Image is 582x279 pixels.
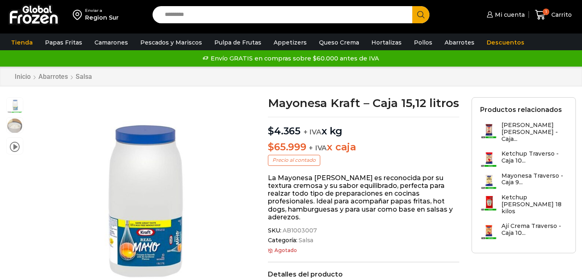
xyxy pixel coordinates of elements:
[210,35,265,50] a: Pulpa de Frutas
[480,172,567,190] a: Mayonesa Traverso - Caja 9...
[412,6,429,23] button: Search button
[480,194,567,219] a: Ketchup [PERSON_NAME] 18 kilos
[73,8,85,22] img: address-field-icon.svg
[480,106,562,114] h2: Productos relacionados
[268,237,459,244] span: Categoría:
[543,9,549,15] span: 1
[268,141,306,153] bdi: 65.999
[268,117,459,137] p: x kg
[7,98,23,114] span: mayonesa heinz
[501,122,567,142] h3: [PERSON_NAME] [PERSON_NAME] - Caja...
[501,150,567,164] h3: Ketchup Traverso - Caja 10...
[315,35,363,50] a: Queso Crema
[367,35,406,50] a: Hortalizas
[7,118,23,134] span: mayonesa kraft
[90,35,132,50] a: Camarones
[501,223,567,237] h3: Ají Crema Traverso - Caja 10...
[485,7,525,23] a: Mi cuenta
[268,141,459,153] p: x caja
[270,35,311,50] a: Appetizers
[75,73,92,80] a: Salsa
[268,227,459,234] span: SKU:
[268,125,301,137] bdi: 4.365
[268,97,459,109] h1: Mayonesa Kraft – Caja 15,12 litros
[7,35,37,50] a: Tienda
[136,35,206,50] a: Pescados y Mariscos
[533,5,574,25] a: 1 Carrito
[268,155,320,165] p: Precio al contado
[268,174,459,221] p: La Mayonesa [PERSON_NAME] es reconocida por su textura cremosa y su sabor equilibrado, perfecta p...
[14,73,31,80] a: Inicio
[410,35,436,50] a: Pollos
[41,35,86,50] a: Papas Fritas
[268,248,459,253] p: Agotado
[268,270,459,278] h2: Detalles del producto
[501,194,567,214] h3: Ketchup [PERSON_NAME] 18 kilos
[85,8,119,13] div: Enviar a
[14,73,92,80] nav: Breadcrumb
[480,150,567,168] a: Ketchup Traverso - Caja 10...
[493,11,525,19] span: Mi cuenta
[297,237,313,244] a: Salsa
[440,35,479,50] a: Abarrotes
[303,128,321,136] span: + IVA
[549,11,572,19] span: Carrito
[85,13,119,22] div: Region Sur
[268,141,274,153] span: $
[501,172,567,186] h3: Mayonesa Traverso - Caja 9...
[281,227,317,234] span: AB1003007
[38,73,68,80] a: Abarrotes
[268,125,274,137] span: $
[483,35,528,50] a: Descuentos
[480,223,567,240] a: Ají Crema Traverso - Caja 10...
[480,122,567,146] a: [PERSON_NAME] [PERSON_NAME] - Caja...
[309,144,327,152] span: + IVA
